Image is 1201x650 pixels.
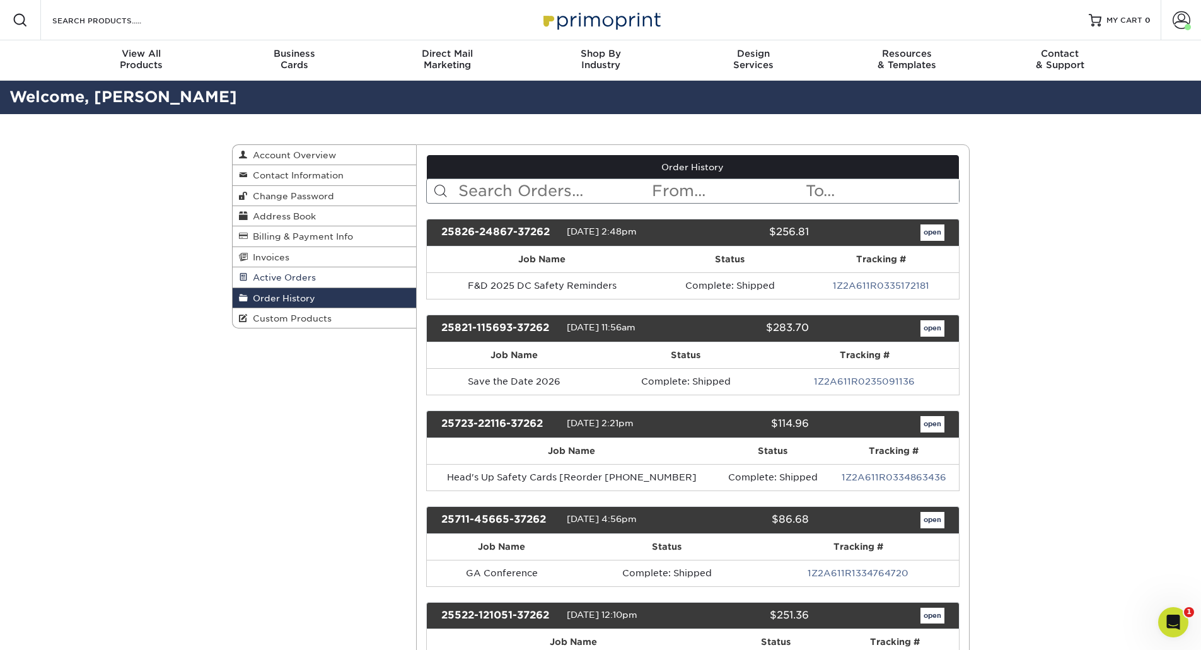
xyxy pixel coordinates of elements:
span: Direct Mail [371,48,524,59]
span: Contact Information [248,170,344,180]
div: & Templates [830,48,983,71]
a: View AllProducts [65,40,218,81]
a: Order History [427,155,959,179]
input: Search Orders... [457,179,651,203]
div: 25723-22116-37262 [432,416,567,432]
a: Contact& Support [983,40,1137,81]
th: Tracking # [803,247,959,272]
input: From... [651,179,804,203]
div: Cards [218,48,371,71]
td: Head's Up Safety Cards [Reorder [PHONE_NUMBER] [427,464,716,490]
a: Direct MailMarketing [371,40,524,81]
a: 1Z2A611R0235091136 [814,376,915,386]
div: 25711-45665-37262 [432,512,567,528]
a: Resources& Templates [830,40,983,81]
div: & Support [983,48,1137,71]
a: 1Z2A611R1334764720 [808,568,908,578]
th: Job Name [427,342,601,368]
span: Active Orders [248,272,316,282]
a: Change Password [233,186,417,206]
th: Status [601,342,770,368]
img: Primoprint [538,6,664,33]
input: SEARCH PRODUCTS..... [51,13,174,28]
a: open [920,608,944,624]
a: Order History [233,288,417,308]
span: Business [218,48,371,59]
a: Billing & Payment Info [233,226,417,247]
span: Contact [983,48,1137,59]
td: Save the Date 2026 [427,368,601,395]
div: $86.68 [683,512,818,528]
span: [DATE] 12:10pm [567,610,637,620]
input: To... [804,179,958,203]
th: Tracking # [829,438,958,464]
th: Status [657,247,803,272]
span: Invoices [248,252,289,262]
div: Products [65,48,218,71]
div: $114.96 [683,416,818,432]
span: Resources [830,48,983,59]
span: Order History [248,293,315,303]
span: Design [677,48,830,59]
a: open [920,416,944,432]
th: Status [716,438,829,464]
th: Job Name [427,534,576,560]
th: Job Name [427,247,657,272]
td: F&D 2025 DC Safety Reminders [427,272,657,299]
span: MY CART [1106,15,1142,26]
a: Address Book [233,206,417,226]
td: Complete: Shipped [576,560,757,586]
span: Account Overview [248,150,336,160]
a: Custom Products [233,308,417,328]
div: 25522-121051-37262 [432,608,567,624]
td: GA Conference [427,560,576,586]
th: Status [576,534,757,560]
span: Billing & Payment Info [248,231,353,241]
span: Change Password [248,191,334,201]
span: 0 [1145,16,1151,25]
span: View All [65,48,218,59]
div: Services [677,48,830,71]
span: Address Book [248,211,316,221]
div: $251.36 [683,608,818,624]
a: Shop ByIndustry [524,40,677,81]
a: Account Overview [233,145,417,165]
div: $283.70 [683,320,818,337]
td: Complete: Shipped [716,464,829,490]
span: [DATE] 11:56am [567,322,635,332]
a: open [920,320,944,337]
th: Job Name [427,438,716,464]
span: 1 [1184,607,1194,617]
td: Complete: Shipped [601,368,770,395]
iframe: Intercom live chat [1158,607,1188,637]
a: Contact Information [233,165,417,185]
a: Invoices [233,247,417,267]
div: $256.81 [683,224,818,241]
a: BusinessCards [218,40,371,81]
span: Custom Products [248,313,332,323]
div: 25826-24867-37262 [432,224,567,241]
td: Complete: Shipped [657,272,803,299]
th: Tracking # [758,534,959,560]
span: Shop By [524,48,677,59]
a: 1Z2A611R0335172181 [833,281,929,291]
a: Active Orders [233,267,417,287]
span: [DATE] 2:48pm [567,226,637,236]
th: Tracking # [770,342,958,368]
div: Industry [524,48,677,71]
a: 1Z2A611R0334863436 [842,472,946,482]
a: DesignServices [677,40,830,81]
a: open [920,224,944,241]
a: open [920,512,944,528]
span: [DATE] 4:56pm [567,514,637,524]
div: Marketing [371,48,524,71]
span: [DATE] 2:21pm [567,418,634,428]
div: 25821-115693-37262 [432,320,567,337]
